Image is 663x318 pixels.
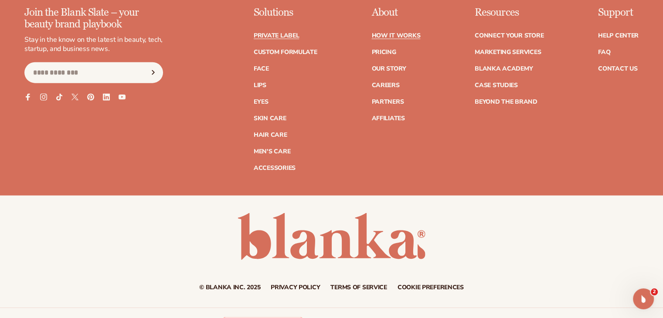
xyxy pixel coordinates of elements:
[254,49,317,55] a: Custom formulate
[254,165,296,171] a: Accessories
[475,66,533,72] a: Blanka Academy
[371,66,406,72] a: Our Story
[475,82,518,88] a: Case Studies
[371,7,420,18] p: About
[371,115,405,122] a: Affiliates
[24,35,163,54] p: Stay in the know on the latest in beauty, tech, startup, and business news.
[475,49,541,55] a: Marketing services
[143,62,163,83] button: Subscribe
[598,7,639,18] p: Support
[330,284,387,291] a: Terms of service
[371,49,396,55] a: Pricing
[633,288,654,309] iframe: Intercom live chat
[651,288,658,295] span: 2
[598,66,637,72] a: Contact Us
[24,7,163,30] p: Join the Blank Slate – your beauty brand playbook
[371,99,404,105] a: Partners
[398,284,464,291] a: Cookie preferences
[254,7,317,18] p: Solutions
[254,66,269,72] a: Face
[475,7,544,18] p: Resources
[254,82,266,88] a: Lips
[254,33,299,39] a: Private label
[598,49,610,55] a: FAQ
[475,33,544,39] a: Connect your store
[371,82,399,88] a: Careers
[598,33,639,39] a: Help Center
[199,283,260,291] small: © Blanka Inc. 2025
[254,99,269,105] a: Eyes
[271,284,320,291] a: Privacy policy
[254,132,287,138] a: Hair Care
[371,33,420,39] a: How It Works
[475,99,537,105] a: Beyond the brand
[254,149,290,155] a: Men's Care
[254,115,286,122] a: Skin Care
